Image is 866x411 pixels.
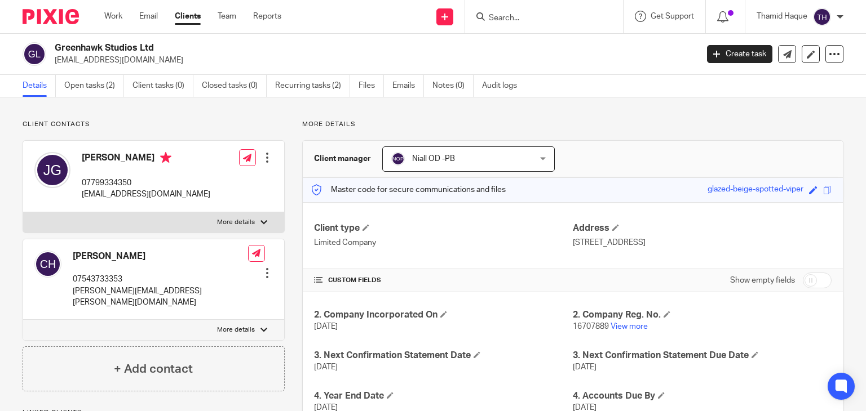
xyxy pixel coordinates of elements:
[311,184,506,195] p: Master code for secure communications and files
[573,323,609,330] span: 16707889
[813,8,831,26] img: svg%3E
[314,363,338,371] span: [DATE]
[314,276,573,285] h4: CUSTOM FIELDS
[139,11,158,22] a: Email
[314,323,338,330] span: [DATE]
[275,75,350,97] a: Recurring tasks (2)
[132,75,193,97] a: Client tasks (0)
[175,11,201,22] a: Clients
[314,237,573,248] p: Limited Company
[82,152,210,166] h4: [PERSON_NAME]
[573,390,832,402] h4: 4. Accounts Due By
[73,251,248,262] h4: [PERSON_NAME]
[611,323,648,330] a: View more
[23,75,56,97] a: Details
[314,222,573,234] h4: Client type
[302,120,843,129] p: More details
[391,152,405,166] img: svg%3E
[314,153,371,164] h3: Client manager
[218,11,236,22] a: Team
[573,237,832,248] p: [STREET_ADDRESS]
[314,390,573,402] h4: 4. Year End Date
[573,309,832,321] h4: 2. Company Reg. No.
[359,75,384,97] a: Files
[708,184,803,196] div: glazed-beige-spotted-viper
[412,155,455,163] span: Niall OD -PB
[34,251,61,278] img: svg%3E
[314,309,573,321] h4: 2. Company Incorporated On
[314,350,573,361] h4: 3. Next Confirmation Statement Date
[55,42,563,54] h2: Greenhawk Studios Ltd
[73,274,248,285] p: 07543733353
[55,55,690,66] p: [EMAIL_ADDRESS][DOMAIN_NAME]
[64,75,124,97] a: Open tasks (2)
[573,222,832,234] h4: Address
[573,350,832,361] h4: 3. Next Confirmation Statement Due Date
[651,12,694,20] span: Get Support
[253,11,281,22] a: Reports
[217,218,255,227] p: More details
[104,11,122,22] a: Work
[82,189,210,200] p: [EMAIL_ADDRESS][DOMAIN_NAME]
[730,275,795,286] label: Show empty fields
[34,152,70,188] img: svg%3E
[160,152,171,163] i: Primary
[482,75,525,97] a: Audit logs
[23,9,79,24] img: Pixie
[114,360,193,378] h4: + Add contact
[23,120,285,129] p: Client contacts
[488,14,589,24] input: Search
[217,325,255,334] p: More details
[432,75,474,97] a: Notes (0)
[82,177,210,189] p: 07799334350
[23,42,46,66] img: svg%3E
[392,75,424,97] a: Emails
[202,75,267,97] a: Closed tasks (0)
[573,363,597,371] span: [DATE]
[707,45,772,63] a: Create task
[757,11,807,22] p: Thamid Haque
[73,285,248,309] p: [PERSON_NAME][EMAIL_ADDRESS][PERSON_NAME][DOMAIN_NAME]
